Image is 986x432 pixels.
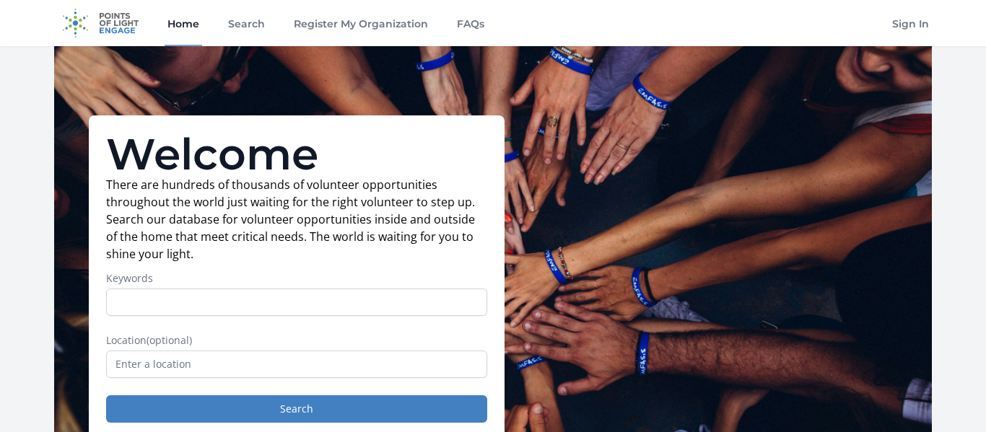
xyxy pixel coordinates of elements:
[106,271,487,286] label: Keywords
[106,333,487,348] label: Location
[106,176,487,263] p: There are hundreds of thousands of volunteer opportunities throughout the world just waiting for ...
[106,395,487,423] button: Search
[106,133,487,176] h1: Welcome
[147,333,192,347] span: (optional)
[106,351,487,378] input: Enter a location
